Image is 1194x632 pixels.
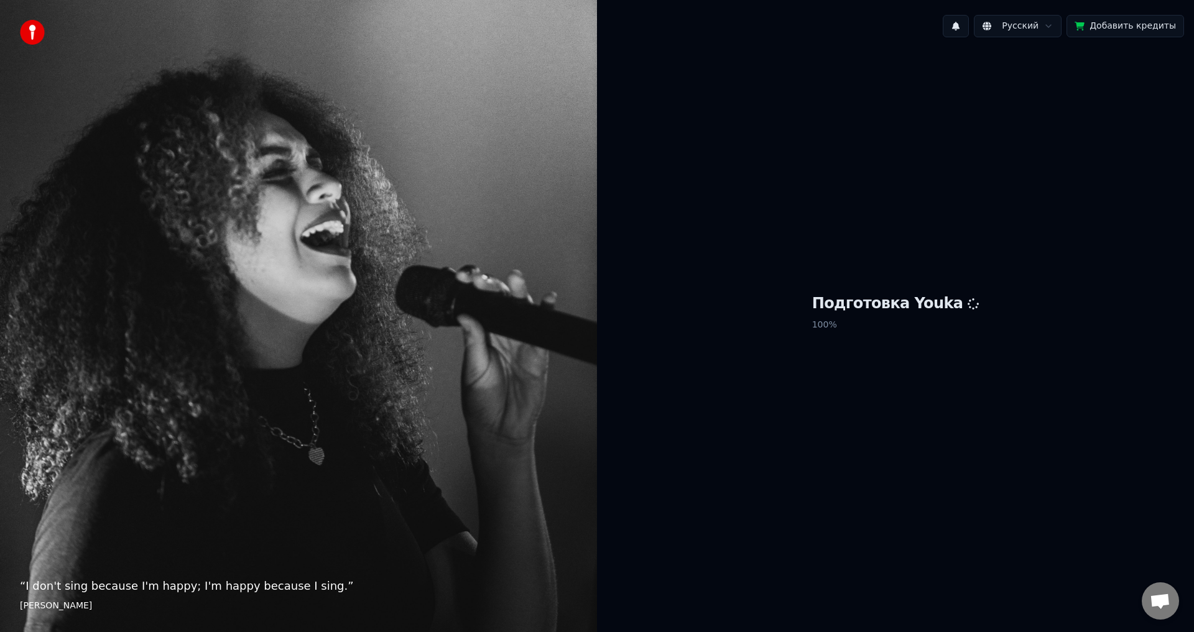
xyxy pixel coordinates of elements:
[20,20,45,45] img: youka
[1142,582,1179,620] a: Открытый чат
[20,577,577,595] p: “ I don't sing because I'm happy; I'm happy because I sing. ”
[20,600,577,612] footer: [PERSON_NAME]
[1067,15,1184,37] button: Добавить кредиты
[812,314,979,336] p: 100 %
[812,294,979,314] h1: Подготовка Youka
